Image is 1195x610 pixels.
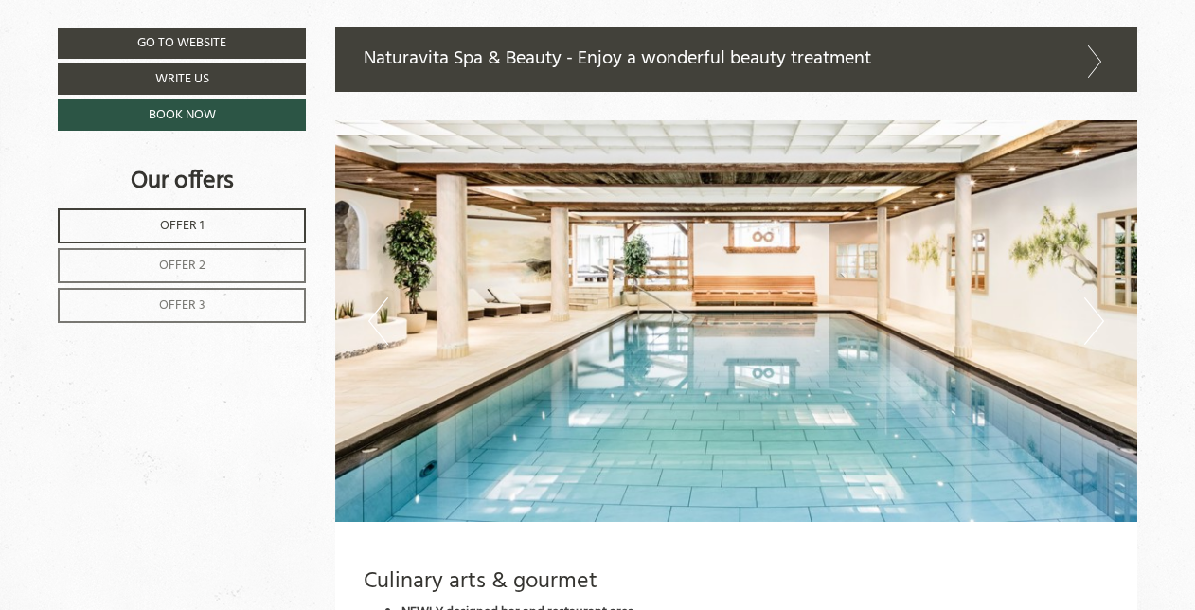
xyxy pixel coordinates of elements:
[28,86,189,98] small: 11:39
[159,255,205,277] span: Offer 2
[1084,297,1104,345] button: Next
[159,295,205,316] span: Offer 3
[58,63,306,95] a: Write us
[28,54,189,67] div: Berghotel Ratschings
[14,50,199,101] div: Hello, how can we help you?
[58,164,306,199] div: Our offers
[343,14,403,44] div: [DATE]
[368,297,388,345] button: Previous
[58,28,306,59] a: Go to website
[160,215,205,237] span: Offer 1
[335,27,1138,92] div: Naturavita Spa & Beauty - Enjoy a wonderful beauty treatment
[364,569,1110,594] h3: Culinary arts & gourmet
[58,99,306,131] a: Book now
[659,501,746,532] button: Send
